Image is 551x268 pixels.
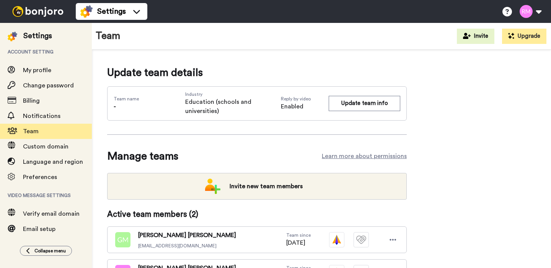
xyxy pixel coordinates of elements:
[329,232,344,247] img: vm-color.svg
[138,231,236,240] span: [PERSON_NAME] [PERSON_NAME]
[23,113,60,119] span: Notifications
[97,6,126,17] span: Settings
[9,6,67,17] img: bj-logo-header-white.svg
[20,246,72,256] button: Collapse menu
[23,128,39,134] span: Team
[502,29,546,44] button: Upgrade
[23,82,74,89] span: Change password
[322,152,407,161] a: Learn more about permissions
[23,159,83,165] span: Language and region
[114,103,116,110] span: -
[185,91,281,97] span: Industry
[23,211,80,217] span: Verify email domain
[23,67,51,73] span: My profile
[23,174,57,180] span: Preferences
[23,144,68,150] span: Custom domain
[107,209,198,220] span: Active team members ( 2 )
[23,98,40,104] span: Billing
[281,102,329,111] span: Enabled
[281,96,329,102] span: Reply by video
[96,31,121,42] h1: Team
[107,149,178,164] span: Manage teams
[34,248,66,254] span: Collapse menu
[354,232,369,247] img: tm-plain.svg
[80,5,93,18] img: settings-colored.svg
[8,32,17,41] img: settings-colored.svg
[286,232,311,238] span: Team since
[457,29,494,44] button: Invite
[286,238,311,247] span: [DATE]
[185,97,281,116] span: Education (schools and universities)
[114,96,139,102] span: Team name
[115,232,130,247] img: gm.png
[329,96,400,111] button: Update team info
[23,31,52,41] div: Settings
[205,179,220,194] img: add-team.png
[223,179,309,194] span: Invite new team members
[107,65,407,80] span: Update team details
[138,243,236,249] span: [EMAIL_ADDRESS][DOMAIN_NAME]
[23,226,55,232] span: Email setup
